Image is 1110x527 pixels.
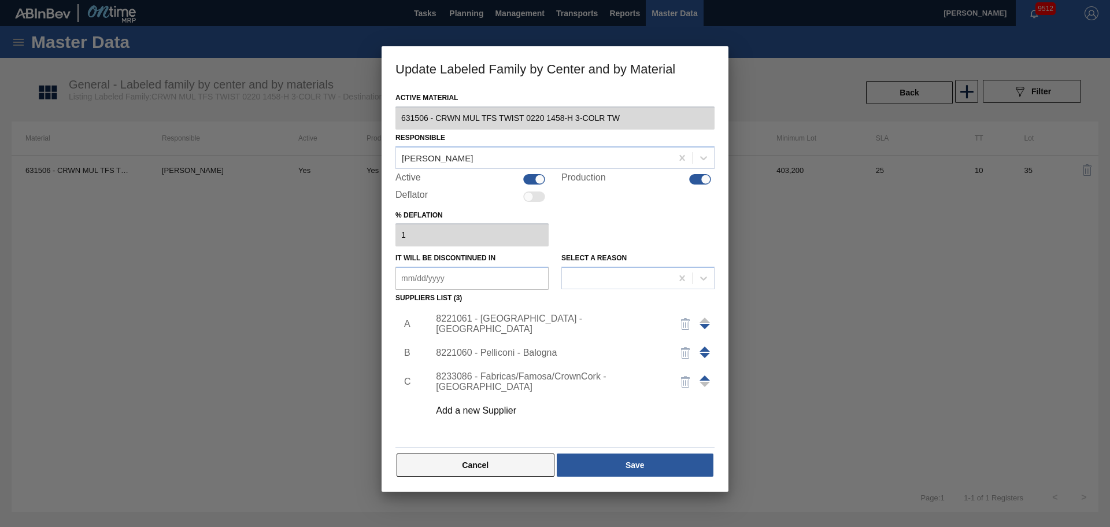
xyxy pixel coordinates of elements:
img: delete-icon [679,317,693,331]
label: % deflation [395,207,549,224]
li: A [395,309,413,338]
button: delete-icon [672,339,700,367]
div: Add a new Supplier [436,406,663,416]
button: delete-icon [672,310,700,338]
label: Suppliers list (3) [395,294,462,302]
div: 8221061 - [GEOGRAPHIC_DATA] - [GEOGRAPHIC_DATA] [436,314,663,334]
button: Save [557,454,713,477]
li: B [395,338,413,367]
input: mm/dd/yyyy [395,267,549,290]
label: Select a reason [561,254,627,262]
span: Move up [700,347,710,352]
h3: Update Labeled Family by Center and by Material [382,46,728,90]
label: Production [561,172,606,186]
button: delete-icon [672,368,700,396]
label: Responsible [395,134,445,142]
label: It will be discontinued in [395,254,495,262]
li: C [395,367,413,396]
span: Move up [700,324,710,329]
img: delete-icon [679,375,693,389]
img: delete-icon [679,346,693,360]
span: Move up [700,375,710,381]
label: Active [395,172,421,186]
span: Move up [700,353,710,358]
button: Cancel [397,454,554,477]
div: [PERSON_NAME] [402,153,473,163]
div: 8221060 - Pelliconi - Balogna [436,348,663,358]
label: Active Material [395,90,715,106]
label: Deflator [395,190,428,204]
div: 8233086 - Fabricas/Famosa/CrownCork - [GEOGRAPHIC_DATA] [436,371,663,392]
